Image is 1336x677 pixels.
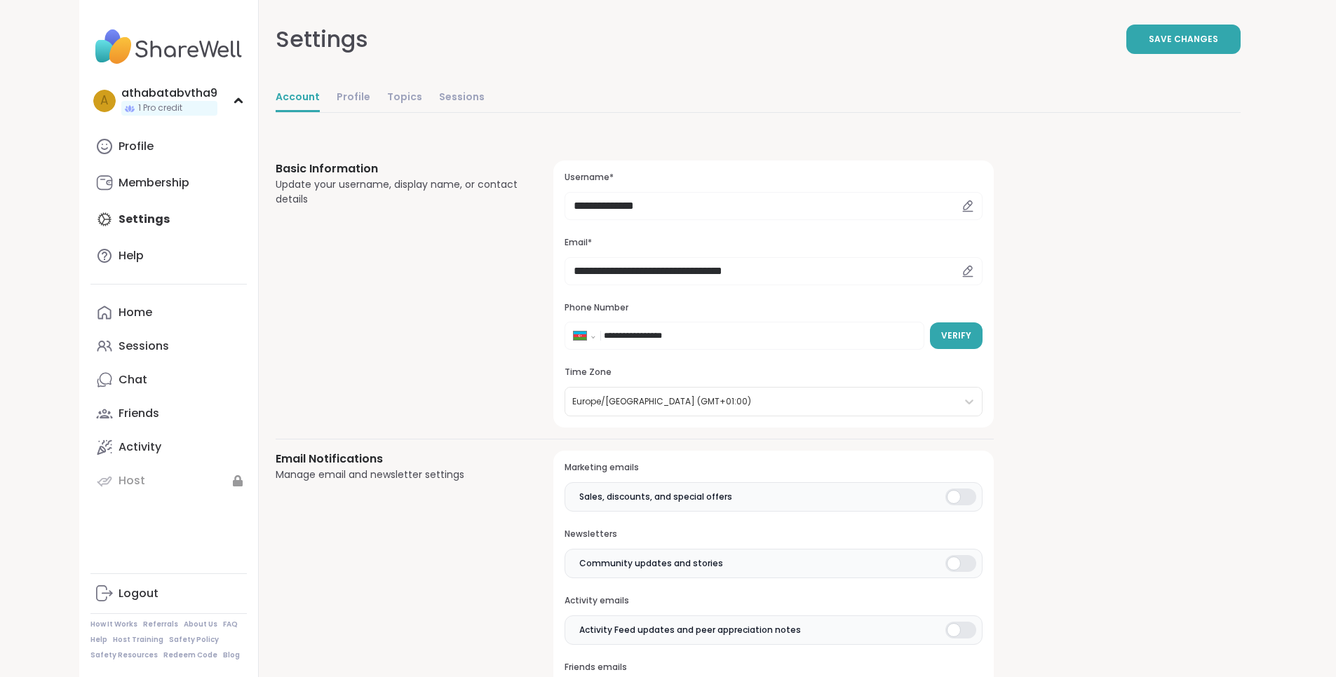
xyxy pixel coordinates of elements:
a: About Us [184,620,217,629]
h3: Email* [565,237,982,249]
a: How It Works [90,620,137,629]
span: Sales, discounts, and special offers [579,491,732,503]
a: Host [90,464,247,498]
button: Verify [930,322,983,349]
a: Help [90,635,107,645]
div: Update your username, display name, or contact details [276,177,520,207]
div: Home [119,305,152,320]
h3: Email Notifications [276,451,520,467]
h3: Basic Information [276,160,520,177]
a: Blog [223,650,240,660]
div: Chat [119,372,147,388]
a: Safety Policy [169,635,219,645]
span: 1 Pro credit [138,102,182,114]
a: Sessions [439,84,485,112]
div: athabatabvtha9 [121,86,217,101]
div: Friends [119,406,159,421]
div: Sessions [119,338,169,354]
a: Profile [337,84,370,112]
div: Settings [276,22,368,56]
a: Account [276,84,320,112]
a: Chat [90,363,247,397]
a: Membership [90,166,247,200]
a: Profile [90,130,247,163]
button: Save Changes [1126,25,1241,54]
h3: Username* [565,172,982,184]
a: Friends [90,397,247,430]
a: Help [90,239,247,273]
a: FAQ [223,620,238,629]
h3: Time Zone [565,367,982,378]
a: Sessions [90,329,247,363]
div: Host [119,473,145,488]
span: Save Changes [1149,33,1218,46]
h3: Phone Number [565,302,982,314]
a: Host Training [113,635,163,645]
h3: Marketing emails [565,462,982,474]
div: Membership [119,175,189,191]
a: Safety Resources [90,650,158,660]
div: Profile [119,139,154,154]
a: Home [90,296,247,329]
a: Redeem Code [163,650,217,660]
span: a [100,92,108,110]
img: ShareWell Nav Logo [90,22,247,71]
h3: Friends emails [565,662,982,673]
div: Logout [119,586,158,601]
a: Referrals [143,620,178,629]
div: Activity [119,439,161,455]
span: Activity Feed updates and peer appreciation notes [579,624,801,636]
a: Activity [90,430,247,464]
span: Community updates and stories [579,557,723,570]
div: Help [119,248,144,264]
div: Manage email and newsletter settings [276,467,520,482]
h3: Newsletters [565,528,982,540]
span: Verify [941,329,971,342]
h3: Activity emails [565,595,982,607]
a: Logout [90,577,247,610]
a: Topics [387,84,422,112]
